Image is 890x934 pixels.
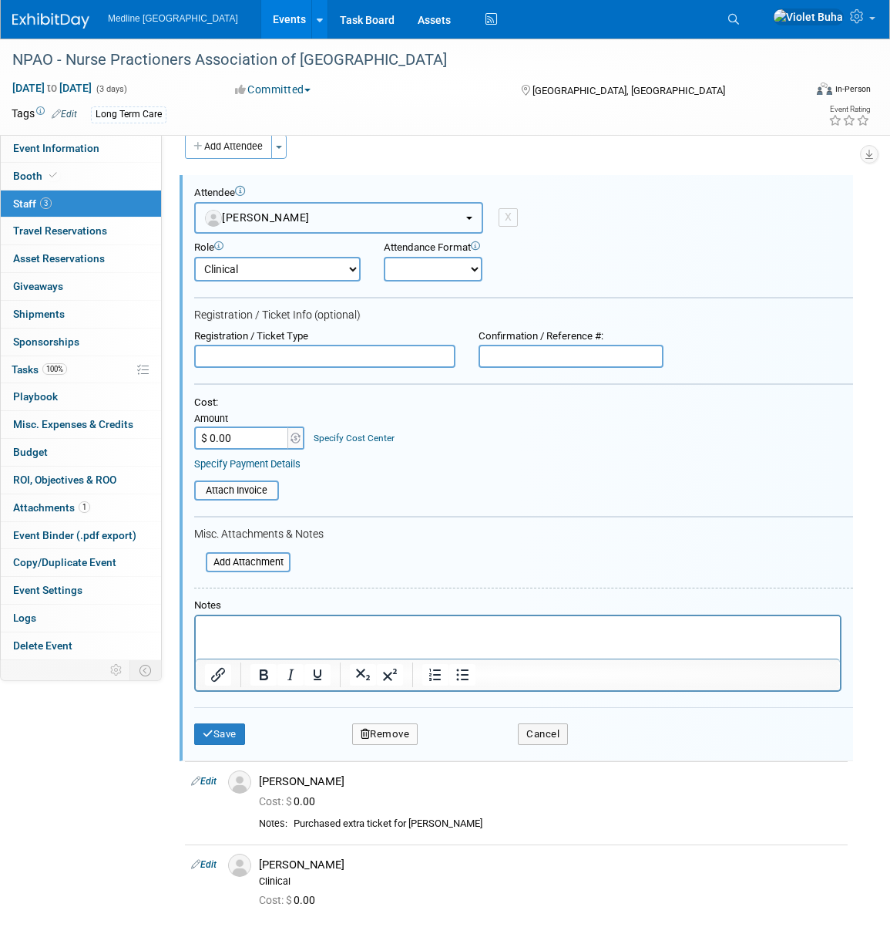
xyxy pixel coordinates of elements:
[42,363,67,375] span: 100%
[12,363,67,376] span: Tasks
[12,106,77,123] td: Tags
[108,13,238,24] span: Medline [GEOGRAPHIC_DATA]
[1,191,161,217] a: Staff3
[13,446,48,458] span: Budget
[250,664,277,686] button: Bold
[1,245,161,272] a: Asset Reservations
[194,396,853,410] div: Cost:
[1,217,161,244] a: Travel Reservations
[205,211,310,224] span: [PERSON_NAME]
[13,584,82,596] span: Event Settings
[194,241,361,255] div: Role
[13,142,99,154] span: Event Information
[95,84,127,94] span: (3 days)
[377,664,403,686] button: Superscript
[91,106,166,123] div: Long Term Care
[12,81,92,95] span: [DATE] [DATE]
[205,664,231,686] button: Insert/edit link
[1,439,161,466] a: Budget
[277,664,304,686] button: Italic
[13,556,116,568] span: Copy/Duplicate Event
[194,309,853,322] div: Registration / Ticket Info (optional)
[294,818,841,831] div: Purchased extra ticket for [PERSON_NAME]
[1,383,161,410] a: Playbook
[1,273,161,300] a: Giveaways
[1,301,161,328] a: Shipments
[13,252,105,265] span: Asset Reservations
[1,632,161,659] a: Delete Event
[194,723,245,745] button: Save
[773,8,844,25] img: Violet Buha
[259,894,294,906] span: Cost: $
[230,82,317,97] button: Committed
[185,134,272,159] button: Add Attendee
[1,135,161,162] a: Event Information
[79,501,90,513] span: 1
[13,501,90,514] span: Attachments
[49,171,57,180] i: Booth reservation complete
[259,875,841,888] div: Clinical
[130,660,162,680] td: Toggle Event Tabs
[13,224,107,237] span: Travel Reservations
[532,85,725,96] span: [GEOGRAPHIC_DATA], [GEOGRAPHIC_DATA]
[1,411,161,438] a: Misc. Expenses & Credits
[1,522,161,549] a: Event Binder (.pdf export)
[13,529,136,541] span: Event Binder (.pdf export)
[259,795,294,808] span: Cost: $
[314,433,395,443] a: Specify Cost Center
[817,83,832,95] img: Format-Inperson.png
[1,577,161,604] a: Event Settings
[13,418,133,430] span: Misc. Expenses & Credits
[1,329,161,356] a: Sponsorships
[259,795,321,808] span: 0.00
[1,494,161,521] a: Attachments1
[194,413,306,427] div: Amount
[384,241,531,255] div: Attendance Format
[737,80,871,103] div: Event Format
[40,197,52,209] span: 3
[259,818,287,830] div: Notes:
[228,770,251,794] img: Associate-Profile-5.png
[1,356,161,383] a: Tasks100%
[194,528,853,541] div: Misc. Attachments & Notes
[259,894,321,906] span: 0.00
[13,639,72,652] span: Delete Event
[1,605,161,632] a: Logs
[13,308,65,320] span: Shipments
[13,170,60,182] span: Booth
[304,664,331,686] button: Underline
[13,197,52,210] span: Staff
[259,858,841,872] div: [PERSON_NAME]
[518,723,568,745] button: Cancel
[194,202,483,234] button: [PERSON_NAME]
[1,467,161,494] a: ROI, Objectives & ROO
[194,458,301,470] a: Specify Payment Details
[52,109,77,120] a: Edit
[7,46,787,74] div: NPAO - Nurse Practioners Association of [GEOGRAPHIC_DATA]
[1,549,161,576] a: Copy/Duplicate Event
[499,208,518,227] div: Untag Attendee
[13,474,116,486] span: ROI, Objectives & ROO
[13,612,36,624] span: Logs
[13,280,63,292] span: Giveaways
[103,660,130,680] td: Personalize Event Tab Strip
[828,106,870,113] div: Event Rating
[449,664,475,686] button: Bullet list
[194,330,455,343] div: Registration / Ticket Type
[13,390,58,403] span: Playbook
[1,163,161,190] a: Booth
[350,664,376,686] button: Subscript
[228,854,251,877] img: Associate-Profile-5.png
[191,859,217,870] a: Edit
[13,335,79,348] span: Sponsorships
[422,664,448,686] button: Numbered list
[12,13,89,29] img: ExhibitDay
[835,83,871,95] div: In-Person
[352,723,418,745] button: Remove
[194,187,853,200] div: Attendee
[194,599,841,612] div: Notes
[196,616,840,659] iframe: Rich Text Area
[479,330,663,343] div: Confirmation / Reference #:
[45,82,59,94] span: to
